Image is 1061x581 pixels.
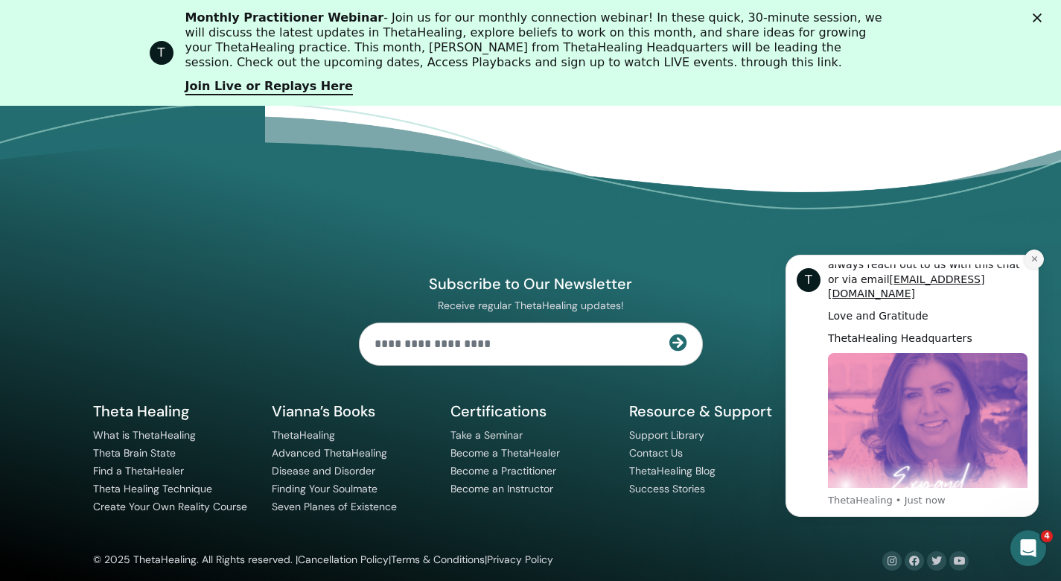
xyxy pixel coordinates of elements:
[391,553,485,566] a: Terms & Conditions
[450,446,560,460] a: Become a ThetaHealer
[763,241,1061,526] iframe: Intercom notifications message
[93,446,176,460] a: Theta Brain State
[272,500,397,513] a: Seven Planes of Existence
[93,500,247,513] a: Create Your Own Reality Course
[487,553,553,566] a: Privacy Policy
[629,401,790,421] h5: Resource & Support
[298,553,389,566] a: Cancellation Policy
[450,464,556,477] a: Become a Practitioner
[272,401,433,421] h5: Vianna’s Books
[272,464,375,477] a: Disease and Disorder
[359,274,703,293] h4: Subscribe to Our Newsletter
[185,10,384,25] b: Monthly Practitioner Webinar
[450,428,523,442] a: Take a Seminar
[93,464,184,477] a: Find a ThetaHealer
[93,551,553,569] div: © 2025 ThetaHealing. All Rights reserved. | | |
[185,79,353,95] a: Join Live or Replays Here
[450,482,553,495] a: Become an Instructor
[272,446,387,460] a: Advanced ThetaHealing
[359,299,703,312] p: Receive regular ThetaHealing updates!
[272,428,335,442] a: ThetaHealing
[629,482,705,495] a: Success Stories
[629,428,704,442] a: Support Library
[450,401,611,421] h5: Certifications
[629,446,683,460] a: Contact Us
[1041,530,1053,542] span: 4
[93,482,212,495] a: Theta Healing Technique
[629,464,716,477] a: ThetaHealing Blog
[272,482,377,495] a: Finding Your Soulmate
[93,401,254,421] h5: Theta Healing
[150,41,173,65] div: Profile image for ThetaHealing
[1033,13,1048,22] div: Close
[185,10,888,70] div: - Join us for our monthly connection webinar! In these quick, 30-minute session, we will discuss ...
[93,428,196,442] a: What is ThetaHealing
[1010,530,1046,566] iframe: Intercom live chat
